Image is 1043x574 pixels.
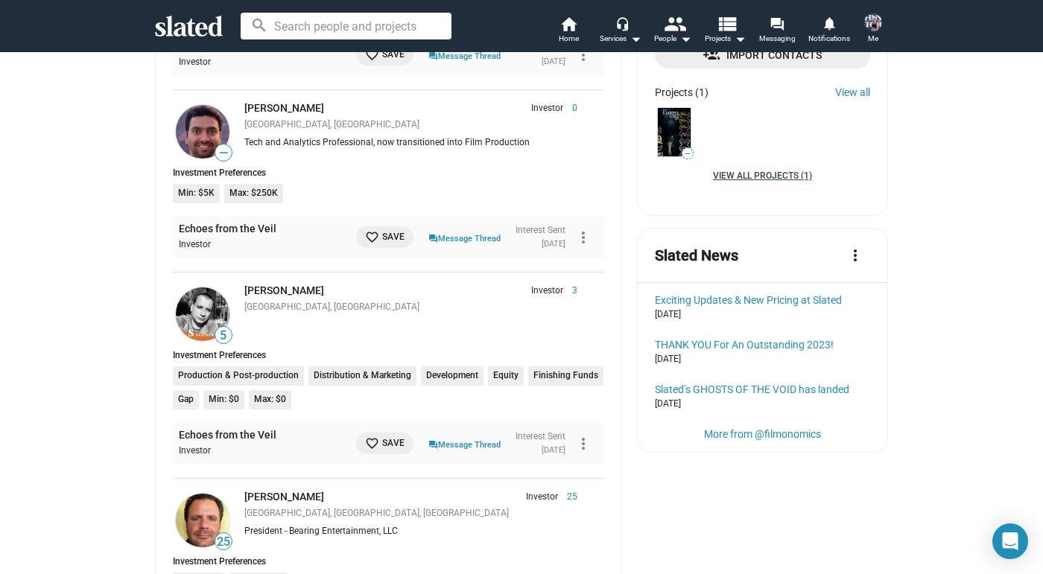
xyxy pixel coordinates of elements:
[173,491,232,550] a: Larry Nealy
[682,150,693,158] span: —
[759,30,796,48] span: Messaging
[992,523,1028,559] div: Open Intercom Messenger
[173,284,232,344] a: Marco Allegri
[574,229,592,246] mat-icon: more_vert
[179,239,343,251] div: Investor
[224,184,283,203] li: Max: $250K
[751,15,803,48] a: Messaging
[528,366,603,386] li: Finishing Funds
[179,428,276,442] a: Echoes from the Veil
[664,13,685,34] mat-icon: people
[868,30,878,48] span: Me
[542,239,565,249] time: [DATE]
[855,10,891,49] button: Nicole SellMe
[655,398,870,410] div: [DATE]
[365,230,379,244] mat-icon: favorite_border
[173,168,604,178] div: Investment Preferences
[244,302,577,313] div: [GEOGRAPHIC_DATA], [GEOGRAPHIC_DATA]
[173,350,604,360] div: Investment Preferences
[516,431,565,443] div: Interest Sent
[542,15,595,48] a: Home
[356,433,413,454] button: Save
[428,48,501,63] a: Message Thread
[655,339,870,351] a: THANK YOU For An Outstanding 2023!
[658,108,691,156] img: It Laughs like Us
[244,491,324,503] a: [PERSON_NAME]
[655,354,870,366] div: [DATE]
[542,445,565,455] time: [DATE]
[176,494,229,547] img: Larry Nealy
[356,226,413,248] button: Save
[803,15,855,48] a: Notifications
[173,184,220,203] li: Min: $5K
[559,15,577,33] mat-icon: home
[173,102,232,162] a: Suraj Gupta
[244,284,324,296] a: [PERSON_NAME]
[241,13,451,39] input: Search people and projects
[215,328,232,343] span: 5
[365,436,405,451] span: Save
[428,439,438,451] mat-icon: question_answer
[655,294,870,306] a: Exciting Updates & New Pricing at Slated
[655,309,870,321] div: [DATE]
[574,435,592,453] mat-icon: more_vert
[699,15,751,48] button: Projects
[179,57,343,68] div: Investor
[421,366,484,386] li: Development
[244,137,577,149] div: Tech and Analytics Professional, now transitioned into Film Production
[176,287,229,341] img: Marco Allegri
[173,556,604,567] div: Investment Preferences
[615,16,629,30] mat-icon: headset_mic
[308,366,416,386] li: Distribution & Marketing
[864,13,882,31] img: Nicole Sell
[647,15,699,48] button: People
[173,390,199,409] li: Gap
[179,222,276,236] a: Echoes from the Veil
[654,30,691,48] div: People
[531,103,563,115] span: Investor
[516,225,565,237] div: Interest Sent
[542,57,565,66] time: [DATE]
[574,46,592,64] mat-icon: more_vert
[428,50,438,63] mat-icon: question_answer
[428,230,501,245] a: Message Thread
[595,15,647,48] button: Services
[356,44,413,66] button: Save
[244,526,577,538] div: President - Bearing Entertainment, LLC
[244,508,577,520] div: [GEOGRAPHIC_DATA], [GEOGRAPHIC_DATA], [GEOGRAPHIC_DATA]
[203,390,244,409] li: Min: $0
[249,390,291,409] li: Max: $0
[667,42,858,68] span: Import Contacts
[428,232,438,245] mat-icon: question_answer
[676,30,694,48] mat-icon: arrow_drop_down
[713,170,812,182] a: View all Projects (1)
[173,366,304,386] li: Production & Post-production
[705,30,746,48] span: Projects
[808,30,850,48] span: Notifications
[731,30,749,48] mat-icon: arrow_drop_down
[488,366,524,386] li: Equity
[559,30,579,48] span: Home
[655,383,870,395] div: Slated’s GHOSTS OF THE VOID has landed
[365,229,405,245] span: Save
[563,103,577,115] span: 0
[600,30,641,48] div: Services
[244,119,577,131] div: [GEOGRAPHIC_DATA], [GEOGRAPHIC_DATA]
[835,86,870,98] a: View all
[655,246,738,266] mat-card-title: Slated News
[704,428,821,440] a: More from @filmonomics
[428,436,501,451] a: Message Thread
[215,146,232,160] span: —
[563,285,577,297] span: 3
[179,445,343,457] div: Investor
[244,102,324,114] a: [PERSON_NAME]
[526,491,558,503] span: Investor
[655,42,870,68] a: Import Contacts
[365,47,405,63] span: Save
[215,535,232,549] span: 25
[365,436,379,450] mat-icon: favorite_border
[770,16,784,31] mat-icon: forum
[627,30,644,48] mat-icon: arrow_drop_down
